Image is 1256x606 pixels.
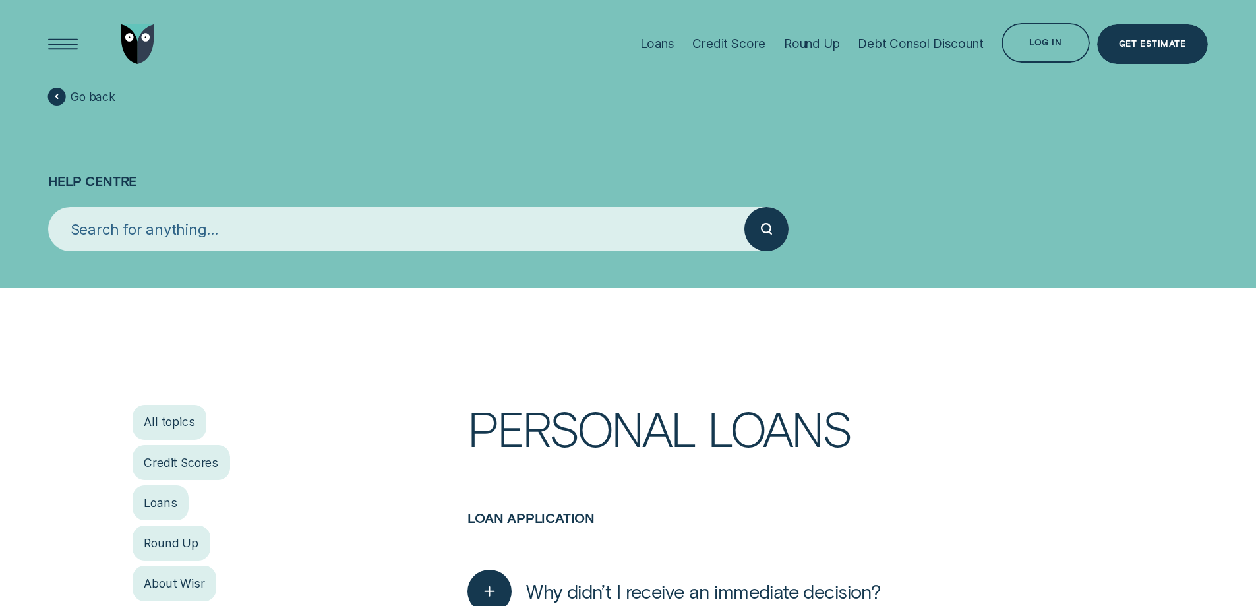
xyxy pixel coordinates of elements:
[48,107,1207,207] h1: Help Centre
[526,580,880,603] span: Why didn’t I receive an immediate decision?
[71,90,115,104] span: Go back
[467,510,1123,559] h3: Loan application
[121,24,154,64] img: Wisr
[44,24,83,64] button: Open Menu
[48,207,744,251] input: Search for anything...
[133,566,217,601] a: About Wisr
[692,36,765,51] div: Credit Score
[744,207,789,251] button: Submit your search query.
[858,36,983,51] div: Debt Consol Discount
[133,405,207,440] a: All topics
[48,88,115,106] a: Go back
[784,36,840,51] div: Round Up
[1097,24,1208,64] a: Get Estimate
[133,445,230,480] a: Credit Scores
[640,36,674,51] div: Loans
[133,485,189,520] a: Loans
[1002,23,1089,63] button: Log in
[467,405,1123,510] h1: Personal Loans
[133,526,210,561] a: Round Up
